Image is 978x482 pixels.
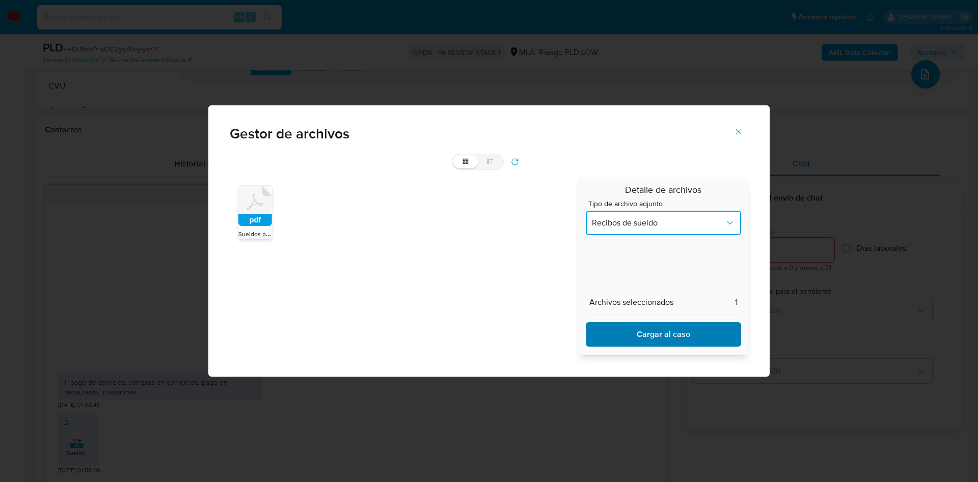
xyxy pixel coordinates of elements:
[238,185,273,239] div: pdfSueldos pdf.pdf
[230,127,748,141] span: Gestor de archivos
[586,322,741,347] button: Descargar
[504,154,526,170] button: refresh
[735,297,738,307] span: 1
[238,229,281,239] span: Sueldos pdf.pdf
[588,200,744,207] span: Tipo de archivo adjunto
[721,120,756,144] button: Cerrar
[586,184,741,200] span: Detalle de archivos
[592,218,725,228] span: Recibos de sueldo
[589,297,673,307] span: Archivos seleccionados
[599,323,728,346] span: Cargar al caso
[586,211,741,235] button: document types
